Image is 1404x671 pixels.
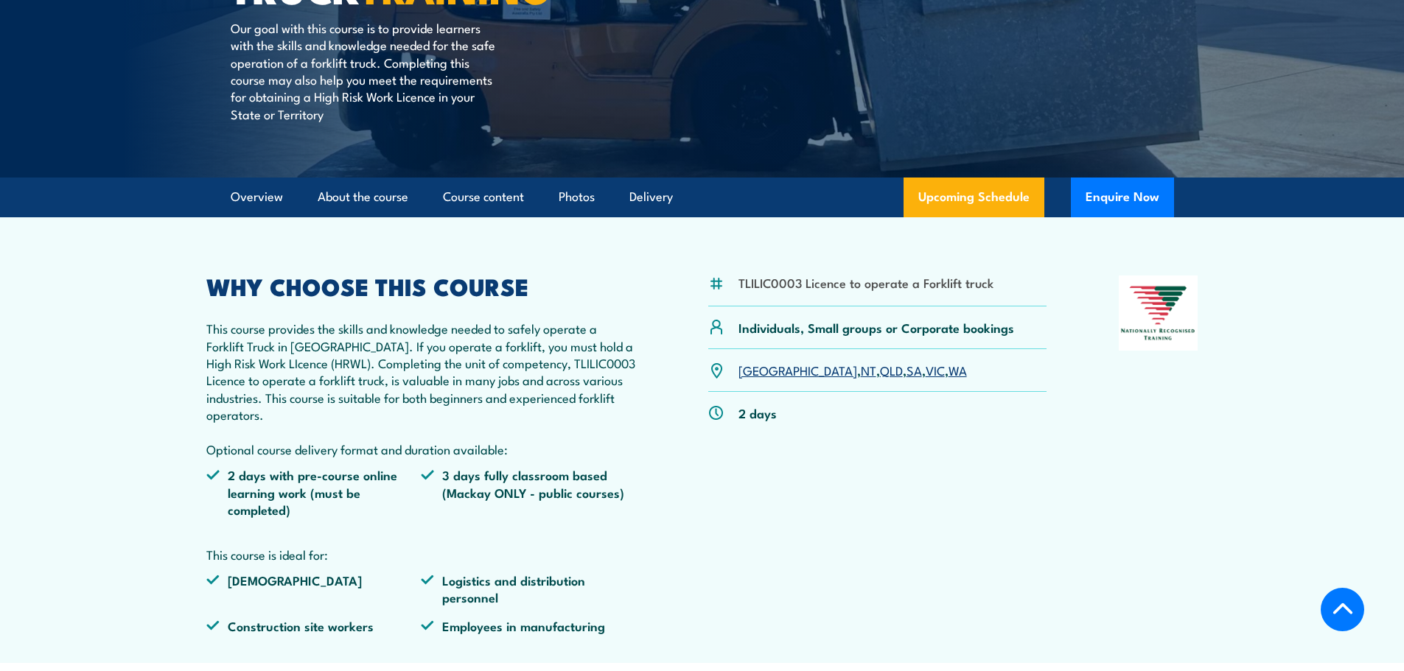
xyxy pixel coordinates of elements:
a: SA [907,361,922,379]
li: [DEMOGRAPHIC_DATA] [206,572,422,606]
a: Photos [559,178,595,217]
p: This course provides the skills and knowledge needed to safely operate a Forklift Truck in [GEOGR... [206,320,637,457]
a: NT [861,361,876,379]
img: Nationally Recognised Training logo. [1119,275,1198,351]
h2: WHY CHOOSE THIS COURSE [206,275,637,296]
a: VIC [926,361,945,379]
a: WA [949,361,967,379]
p: This course is ideal for: [206,546,637,563]
a: [GEOGRAPHIC_DATA] [738,361,857,379]
li: TLILIC0003 Licence to operate a Forklift truck [738,274,993,291]
a: QLD [880,361,903,379]
li: 3 days fully classroom based (Mackay ONLY - public courses) [421,466,636,518]
p: 2 days [738,404,777,421]
button: Enquire Now [1071,178,1174,217]
li: Logistics and distribution personnel [421,572,636,606]
p: , , , , , [738,362,967,379]
a: Course content [443,178,524,217]
a: Upcoming Schedule [904,178,1044,217]
p: Individuals, Small groups or Corporate bookings [738,319,1014,336]
li: 2 days with pre-course online learning work (must be completed) [206,466,422,518]
p: Our goal with this course is to provide learners with the skills and knowledge needed for the saf... [231,19,500,122]
a: Overview [231,178,283,217]
a: About the course [318,178,408,217]
li: Construction site workers [206,617,422,634]
li: Employees in manufacturing [421,617,636,634]
a: Delivery [629,178,673,217]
